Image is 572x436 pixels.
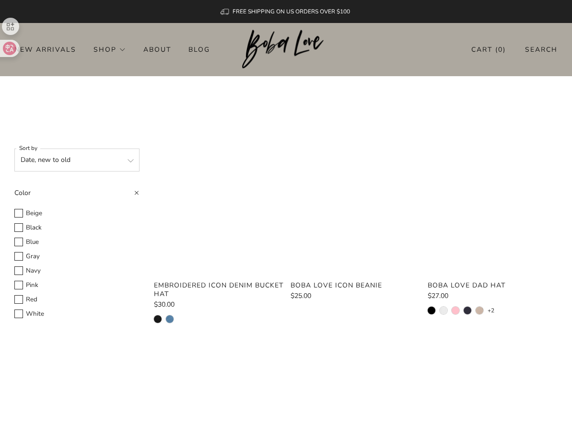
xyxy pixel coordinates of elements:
items-count: 0 [498,45,503,54]
a: Boba Love Icon Beanie [291,281,420,290]
span: Color [14,188,31,197]
a: +2 [488,307,494,314]
label: Black [14,222,140,233]
product-card-title: Boba Love Icon Beanie [291,281,382,290]
a: Cart [471,42,506,57]
a: Boba Love [242,30,330,69]
label: Gray [14,251,140,262]
summary: Color [14,186,140,206]
a: New Arrivals [14,42,76,57]
label: Beige [14,208,140,219]
span: $27.00 [428,291,448,300]
label: Pink [14,280,140,291]
product-card-title: Embroidered Icon Denim Bucket Hat [154,281,283,298]
span: $30.00 [154,300,175,309]
a: Shop [93,42,126,57]
a: $30.00 [154,301,284,308]
label: Navy [14,265,140,276]
span: $25.00 [291,291,311,300]
label: Blue [14,237,140,248]
img: Boba Love [242,30,330,69]
label: Red [14,294,140,305]
span: FREE SHIPPING ON US ORDERS OVER $100 [233,8,350,15]
a: Search [525,42,558,57]
a: Blog [188,42,210,57]
label: White [14,309,140,320]
a: Boba Love Dad Hat [428,281,558,290]
a: $27.00 [428,293,558,299]
a: About [143,42,171,57]
a: Embroidered Icon Denim Bucket Hat [154,281,284,298]
product-card-title: Boba Love Dad Hat [428,281,505,290]
a: $25.00 [291,293,420,299]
